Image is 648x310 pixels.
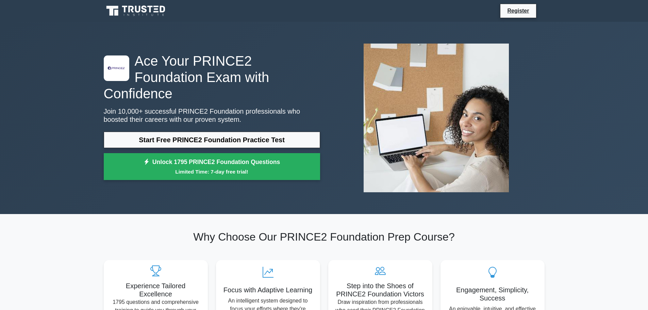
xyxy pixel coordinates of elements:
[104,107,320,124] p: Join 10,000+ successful PRINCE2 Foundation professionals who boosted their careers with our prove...
[221,286,315,294] h5: Focus with Adaptive Learning
[104,132,320,148] a: Start Free PRINCE2 Foundation Practice Test
[334,282,427,298] h5: Step into the Shoes of PRINCE2 Foundation Victors
[446,286,539,302] h5: Engagement, Simplicity, Success
[104,153,320,180] a: Unlock 1795 PRINCE2 Foundation QuestionsLimited Time: 7-day free trial!
[104,53,320,102] h1: Ace Your PRINCE2 Foundation Exam with Confidence
[503,6,533,15] a: Register
[104,230,545,243] h2: Why Choose Our PRINCE2 Foundation Prep Course?
[112,168,312,176] small: Limited Time: 7-day free trial!
[109,282,202,298] h5: Experience Tailored Excellence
